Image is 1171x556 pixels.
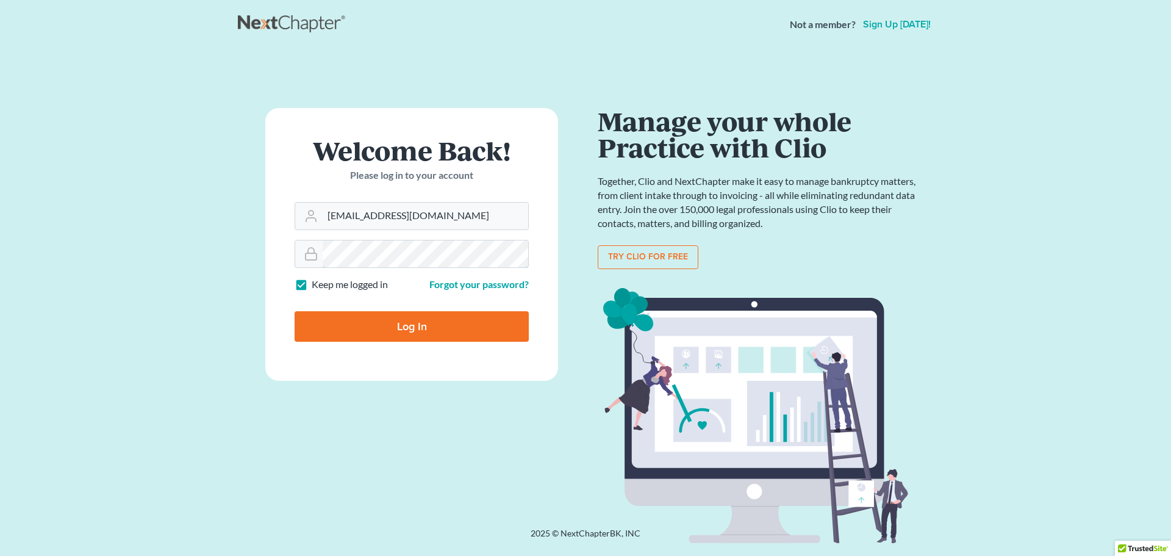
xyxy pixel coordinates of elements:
div: 2025 © NextChapterBK, INC [238,527,933,549]
a: Sign up [DATE]! [861,20,933,29]
img: clio_bg-1f7fd5e12b4bb4ecf8b57ca1a7e67e4ff233b1f5529bdf2c1c242739b0445cb7.svg [598,284,921,549]
a: Forgot your password? [429,278,529,290]
p: Together, Clio and NextChapter make it easy to manage bankruptcy matters, from client intake thro... [598,175,921,230]
strong: Not a member? [790,18,856,32]
input: Log In [295,311,529,342]
input: Email Address [323,203,528,229]
p: Please log in to your account [295,168,529,182]
a: Try clio for free [598,245,698,270]
label: Keep me logged in [312,278,388,292]
h1: Welcome Back! [295,137,529,164]
h1: Manage your whole Practice with Clio [598,108,921,160]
